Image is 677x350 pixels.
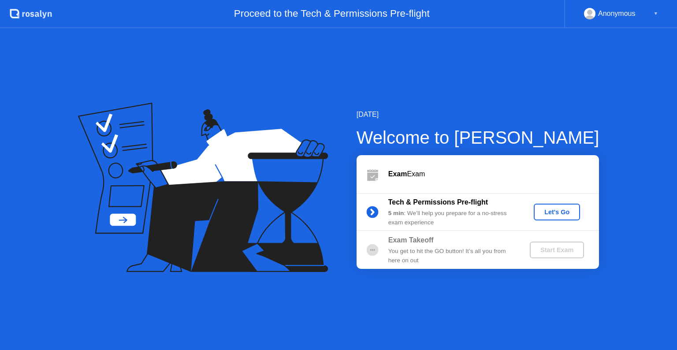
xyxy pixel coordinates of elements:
[388,247,515,265] div: You get to hit the GO button! It’s all you from here on out
[388,209,515,227] div: : We’ll help you prepare for a no-stress exam experience
[388,210,404,216] b: 5 min
[654,8,658,19] div: ▼
[388,169,599,179] div: Exam
[534,204,580,220] button: Let's Go
[357,124,599,151] div: Welcome to [PERSON_NAME]
[598,8,636,19] div: Anonymous
[357,109,599,120] div: [DATE]
[388,170,407,178] b: Exam
[537,209,577,216] div: Let's Go
[530,242,584,258] button: Start Exam
[388,198,488,206] b: Tech & Permissions Pre-flight
[388,236,434,244] b: Exam Takeoff
[533,246,580,253] div: Start Exam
